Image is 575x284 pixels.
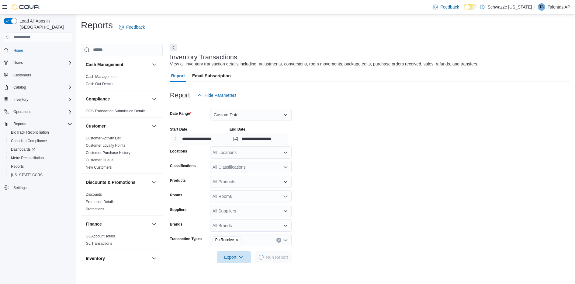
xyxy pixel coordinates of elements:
a: Settings [11,184,29,191]
button: Clear input [276,238,281,243]
span: Settings [13,185,26,190]
label: Suppliers [170,207,187,212]
label: Rooms [170,193,182,198]
span: GL Account Totals [86,234,115,239]
button: Settings [1,183,75,192]
span: Cash Management [86,74,116,79]
button: Canadian Compliance [6,137,75,145]
label: End Date [230,127,245,132]
span: Po Receive [213,237,241,243]
span: Home [13,48,23,53]
span: Home [11,47,72,54]
a: Customer Queue [86,158,113,162]
button: Customers [1,71,75,79]
h3: Finance [86,221,102,227]
span: Run Report [266,254,288,260]
span: Users [13,60,23,65]
h3: Inventory Transactions [170,54,237,61]
button: Catalog [11,84,28,91]
button: Discounts & Promotions [86,179,149,185]
button: Inventory [1,95,75,104]
span: Canadian Compliance [11,138,47,143]
label: Brands [170,222,182,227]
span: Dashboards [9,146,72,153]
button: Open list of options [283,194,288,199]
span: Load All Apps in [GEOGRAPHIC_DATA] [17,18,72,30]
h3: Cash Management [86,61,123,68]
span: Catalog [11,84,72,91]
span: Inventory [11,96,72,103]
span: Reports [11,120,72,128]
button: Reports [11,120,29,128]
nav: Complex example [4,44,72,208]
a: New Customers [86,165,112,170]
h3: Report [170,92,190,99]
button: Operations [1,107,75,116]
input: Press the down key to open a popover containing a calendar. [230,133,288,145]
a: Home [11,47,26,54]
button: Users [11,59,25,66]
button: Finance [86,221,149,227]
button: Cash Management [151,61,158,68]
span: Feedback [126,24,145,30]
span: GL Transactions [86,241,112,246]
div: Cash Management [81,73,163,90]
span: Catalog [13,85,26,90]
a: Canadian Compliance [9,137,49,145]
span: Feedback [440,4,459,10]
span: Metrc Reconciliation [11,156,44,160]
a: OCS Transaction Submission Details [86,109,146,113]
img: Cova [12,4,40,10]
button: Inventory [11,96,31,103]
a: Feedback [431,1,461,13]
label: Classifications [170,163,196,168]
div: Customer [81,135,163,174]
span: Reports [11,164,24,169]
button: Open list of options [283,179,288,184]
button: Finance [151,220,158,228]
h3: Inventory [86,255,105,261]
div: Finance [81,233,163,250]
button: Reports [1,120,75,128]
a: Promotion Details [86,200,115,204]
button: Users [1,58,75,67]
a: BioTrack Reconciliation [9,129,51,136]
a: Cash Out Details [86,82,113,86]
p: | [534,3,535,11]
span: New Customers [86,165,112,170]
a: Inventory Adjustments [86,268,122,273]
div: Talentas AP [538,3,545,11]
input: Dark Mode [464,4,477,10]
span: Dashboards [11,147,35,152]
a: Discounts [86,192,102,197]
span: Email Subscription [192,70,231,82]
label: Start Date [170,127,187,132]
span: Loading [259,255,264,260]
button: Discounts & Promotions [151,179,158,186]
a: Promotions [86,207,104,211]
button: Catalog [1,83,75,92]
a: Customer Activity List [86,136,121,140]
label: Transaction Types [170,237,202,241]
a: Metrc Reconciliation [9,154,46,162]
span: Po Receive [215,237,234,243]
button: Remove Po Receive from selection in this group [235,238,239,242]
span: Hide Parameters [205,92,237,98]
a: GL Account Totals [86,234,115,238]
h3: Compliance [86,96,110,102]
div: Compliance [81,107,163,117]
span: Operations [13,109,31,114]
p: Schwazze [US_STATE] [488,3,532,11]
button: Next [170,44,177,51]
span: Reports [9,163,72,170]
span: Customer Loyalty Points [86,143,125,148]
span: Washington CCRS [9,171,72,179]
button: Inventory [151,255,158,262]
a: Dashboards [9,146,38,153]
span: Reports [13,121,26,126]
button: BioTrack Reconciliation [6,128,75,137]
